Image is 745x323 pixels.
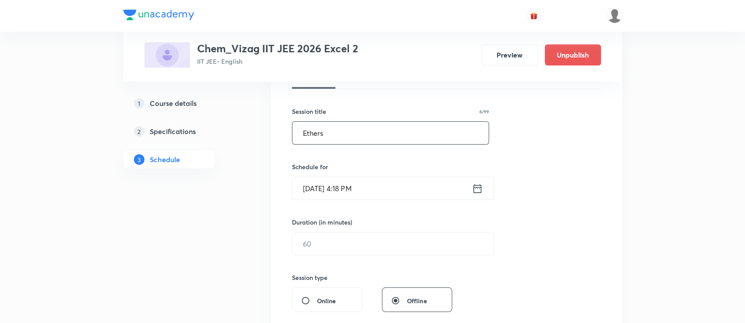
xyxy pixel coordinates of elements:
[150,98,197,109] h5: Course details
[317,296,336,305] span: Online
[479,109,489,114] p: 6/99
[407,296,427,305] span: Offline
[292,162,489,171] h6: Schedule for
[292,218,352,227] h6: Duration (in minutes)
[530,12,538,20] img: avatar
[134,98,144,109] p: 1
[527,9,541,23] button: avatar
[123,123,243,140] a: 2Specifications
[134,126,144,137] p: 2
[197,57,358,66] p: IIT JEE • English
[545,44,601,65] button: Unpublish
[150,154,180,165] h5: Schedule
[150,126,196,137] h5: Specifications
[123,94,243,112] a: 1Course details
[482,44,538,65] button: Preview
[134,154,144,165] p: 3
[123,10,194,20] img: Company Logo
[123,10,194,22] a: Company Logo
[292,107,326,116] h6: Session title
[197,42,358,55] h3: Chem_Vizag IIT JEE 2026 Excel 2
[144,42,190,68] img: 4A099460-8D66-464C-827E-5E9117CA7A65_plus.png
[292,273,328,282] h6: Session type
[292,232,493,255] input: 60
[607,8,622,23] img: karthik
[292,122,489,144] input: A great title is short, clear and descriptive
